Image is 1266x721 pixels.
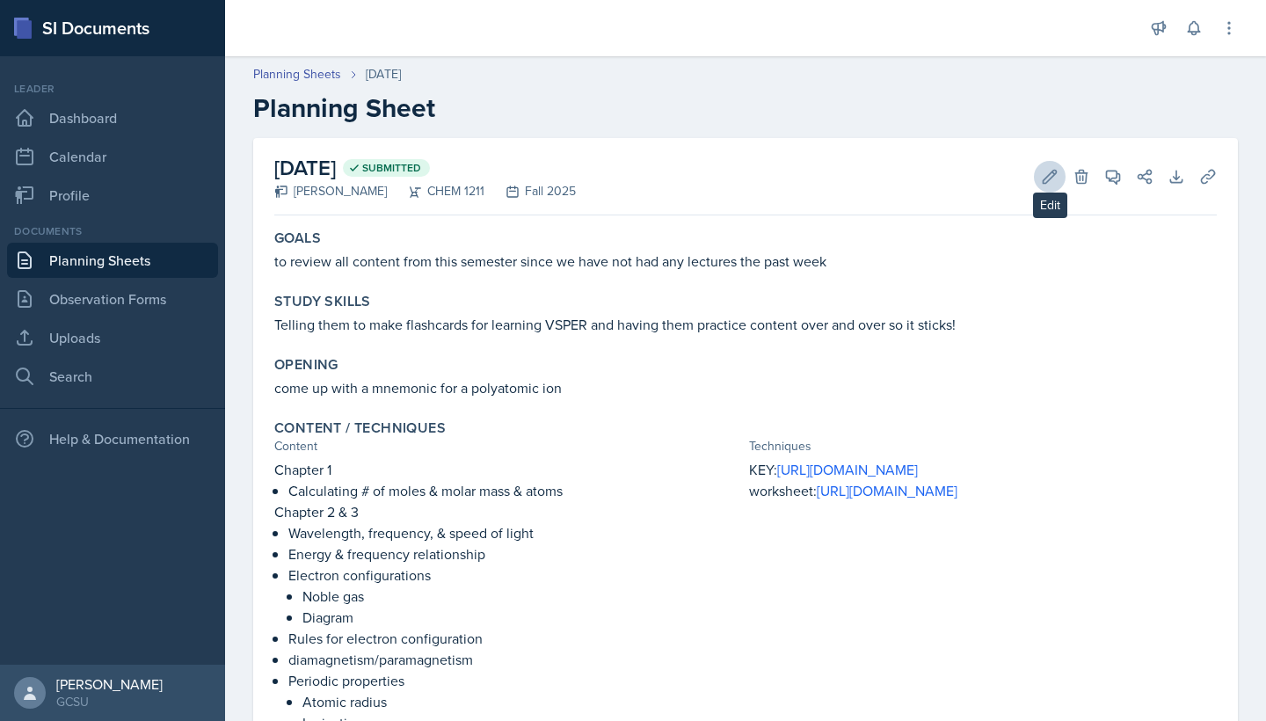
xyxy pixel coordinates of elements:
[7,281,218,317] a: Observation Forms
[274,459,742,480] p: Chapter 1
[56,693,163,710] div: GCSU
[7,81,218,97] div: Leader
[288,564,742,586] p: Electron configurations
[302,691,742,712] p: Atomic radius
[274,377,1217,398] p: come up with a mnemonic for a polyatomic ion
[7,243,218,278] a: Planning Sheets
[274,229,321,247] label: Goals
[288,628,742,649] p: Rules for electron configuration
[288,543,742,564] p: Energy & frequency relationship
[274,293,371,310] label: Study Skills
[253,92,1238,124] h2: Planning Sheet
[274,314,1217,335] p: Telling them to make flashcards for learning VSPER and having them practice content over and over...
[7,320,218,355] a: Uploads
[274,182,387,200] div: [PERSON_NAME]
[274,152,576,184] h2: [DATE]
[749,480,1217,501] p: worksheet:
[7,359,218,394] a: Search
[274,356,338,374] label: Opening
[302,607,742,628] p: Diagram
[387,182,484,200] div: CHEM 1211
[817,481,957,500] a: [URL][DOMAIN_NAME]
[274,419,446,437] label: Content / Techniques
[274,501,742,522] p: Chapter 2 & 3
[288,649,742,670] p: diamagnetism/paramagnetism
[7,178,218,213] a: Profile
[7,421,218,456] div: Help & Documentation
[253,65,341,84] a: Planning Sheets
[749,459,1217,480] p: KEY:
[274,251,1217,272] p: to review all content from this semester since we have not had any lectures the past week
[1034,161,1066,193] button: Edit
[749,437,1217,455] div: Techniques
[288,670,742,691] p: Periodic properties
[777,460,918,479] a: [URL][DOMAIN_NAME]
[362,161,421,175] span: Submitted
[7,223,218,239] div: Documents
[274,437,742,455] div: Content
[484,182,576,200] div: Fall 2025
[7,139,218,174] a: Calendar
[302,586,742,607] p: Noble gas
[7,100,218,135] a: Dashboard
[366,65,401,84] div: [DATE]
[56,675,163,693] div: [PERSON_NAME]
[288,480,742,501] p: Calculating # of moles & molar mass & atoms
[288,522,742,543] p: Wavelength, frequency, & speed of light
